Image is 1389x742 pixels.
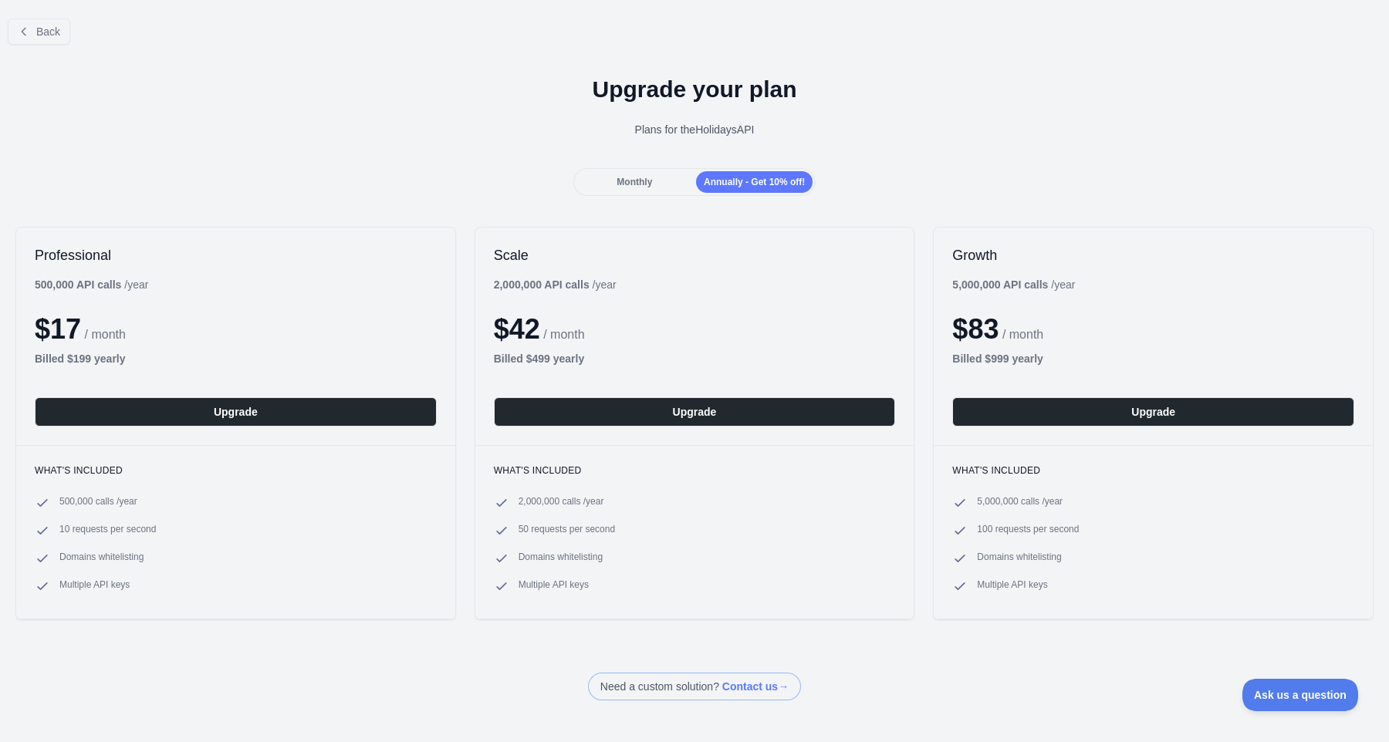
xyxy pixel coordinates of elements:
[1242,679,1358,711] iframe: Toggle Customer Support
[494,313,540,345] span: $ 42
[952,313,999,345] span: $ 83
[494,277,617,292] div: / year
[952,277,1075,292] div: / year
[952,246,1354,265] h2: Growth
[494,278,590,291] b: 2,000,000 API calls
[952,278,1048,291] b: 5,000,000 API calls
[494,246,896,265] h2: Scale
